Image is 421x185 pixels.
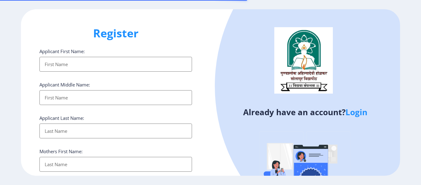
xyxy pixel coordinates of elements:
input: Last Name [39,124,192,138]
input: First Name [39,90,192,105]
input: Last Name [39,157,192,172]
label: Mothers First Name: [39,148,83,154]
img: logo [274,27,333,93]
a: Login [345,107,367,118]
h4: Already have an account? [215,107,395,117]
label: Applicant Middle Name: [39,82,90,88]
h1: Register [39,26,192,41]
label: Applicant Last Name: [39,115,84,121]
label: Applicant First Name: [39,48,85,54]
input: First Name [39,57,192,72]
